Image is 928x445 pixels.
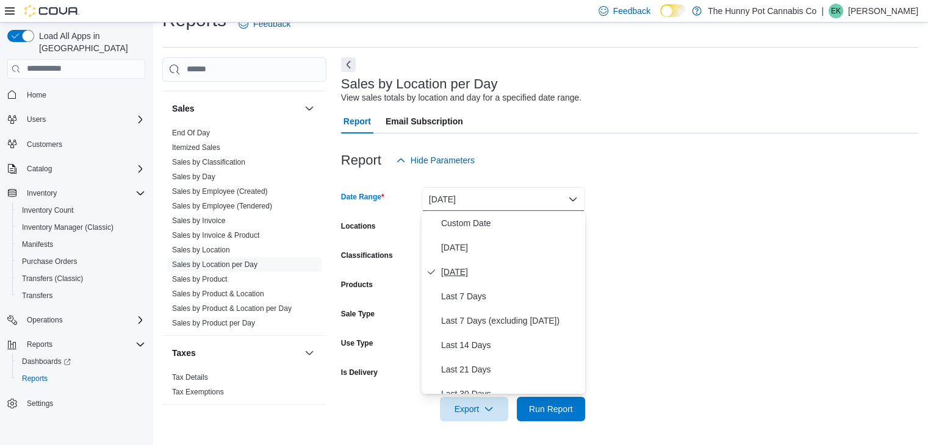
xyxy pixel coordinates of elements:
[341,221,376,231] label: Locations
[7,81,145,444] nav: Complex example
[27,340,52,349] span: Reports
[172,246,230,254] a: Sales by Location
[172,388,224,396] a: Tax Exemptions
[27,315,63,325] span: Operations
[22,186,62,201] button: Inventory
[172,260,257,269] span: Sales by Location per Day
[391,148,480,173] button: Hide Parameters
[2,160,150,177] button: Catalog
[22,88,51,102] a: Home
[341,153,381,168] h3: Report
[660,17,661,18] span: Dark Mode
[172,347,196,359] h3: Taxes
[17,371,145,386] span: Reports
[172,187,268,196] a: Sales by Employee (Created)
[2,111,150,128] button: Users
[12,287,150,304] button: Transfers
[22,137,67,152] a: Customers
[22,240,53,249] span: Manifests
[22,396,58,411] a: Settings
[27,115,46,124] span: Users
[821,4,824,18] p: |
[411,154,475,166] span: Hide Parameters
[22,112,51,127] button: Users
[12,202,150,219] button: Inventory Count
[24,5,79,17] img: Cova
[234,12,295,36] a: Feedback
[172,245,230,255] span: Sales by Location
[17,288,57,303] a: Transfers
[172,128,210,138] span: End Of Day
[22,313,145,327] span: Operations
[172,202,272,210] a: Sales by Employee (Tendered)
[172,157,245,167] span: Sales by Classification
[831,4,841,18] span: EK
[172,172,215,182] span: Sales by Day
[613,5,650,17] span: Feedback
[27,399,53,408] span: Settings
[172,289,264,299] span: Sales by Product & Location
[22,186,145,201] span: Inventory
[172,319,255,327] a: Sales by Product per Day
[22,87,145,102] span: Home
[172,275,228,283] a: Sales by Product
[34,30,145,54] span: Load All Apps in [GEOGRAPHIC_DATA]
[386,109,463,133] span: Email Subscription
[441,216,580,230] span: Custom Date
[172,260,257,269] a: Sales by Location per Day
[172,290,264,298] a: Sales by Product & Location
[341,368,378,377] label: Is Delivery
[172,304,292,313] a: Sales by Product & Location per Day
[341,280,373,290] label: Products
[440,397,508,421] button: Export
[172,231,259,240] a: Sales by Invoice & Product
[22,162,57,176] button: Catalog
[172,201,272,211] span: Sales by Employee (Tendered)
[447,397,501,421] span: Export
[12,370,150,387] button: Reports
[17,371,52,386] a: Reports
[17,203,145,218] span: Inventory Count
[17,220,118,235] a: Inventory Manager (Classic)
[22,257,77,266] span: Purchase Orders
[27,164,52,174] span: Catalog
[12,253,150,270] button: Purchase Orders
[344,109,371,133] span: Report
[341,309,375,319] label: Sale Type
[441,338,580,352] span: Last 14 Days
[848,4,918,18] p: [PERSON_NAME]
[302,346,317,360] button: Taxes
[172,158,245,166] a: Sales by Classification
[17,254,82,269] a: Purchase Orders
[22,291,52,301] span: Transfers
[22,222,113,232] span: Inventory Manager (Classic)
[12,353,150,370] a: Dashboards
[253,18,290,30] span: Feedback
[341,77,498,91] h3: Sales by Location per Day
[2,86,150,104] button: Home
[172,387,224,397] span: Tax Exemptions
[422,211,585,394] div: Select listbox
[172,102,300,115] button: Sales
[17,220,145,235] span: Inventory Manager (Classic)
[17,271,145,286] span: Transfers (Classic)
[172,143,220,152] span: Itemized Sales
[829,4,843,18] div: Elizabeth Kettlehut
[172,173,215,181] a: Sales by Day
[17,288,145,303] span: Transfers
[17,237,145,252] span: Manifests
[17,271,88,286] a: Transfers (Classic)
[27,188,57,198] span: Inventory
[529,403,573,415] span: Run Report
[341,91,581,104] div: View sales totals by location and day for a specified date range.
[341,192,384,202] label: Date Range
[708,4,816,18] p: The Hunny Pot Cannabis Co
[22,337,145,352] span: Reports
[2,311,150,329] button: Operations
[172,143,220,152] a: Itemized Sales
[302,101,317,116] button: Sales
[341,57,356,72] button: Next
